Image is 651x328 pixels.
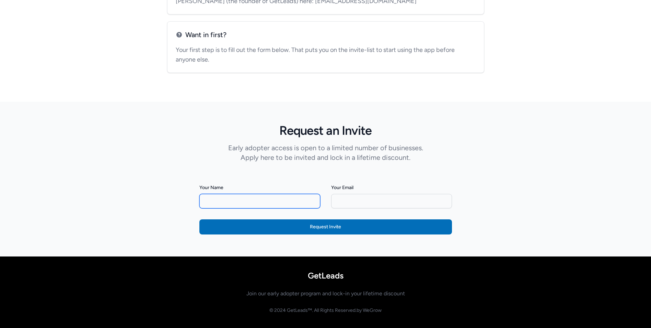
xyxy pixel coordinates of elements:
[269,307,382,313] span: © 2024 GetLeads™. All Rights Reserved.
[331,184,452,191] label: Your Email
[176,30,476,40] h3: Want in first?
[199,124,452,138] h2: Request an Invite
[199,184,320,191] label: Your Name
[199,219,452,234] button: Request Invite
[357,307,382,313] a: by WeGrow
[199,143,452,162] p: Early adopter access is open to a limited number of businesses. Apply here to be invited and lock...
[106,270,545,281] span: GetLeads
[176,45,476,64] p: Your first step is to fill out the form below. That puts you on the invite-list to start using th...
[106,289,545,298] p: Join our early adopter program and lock-in your lifetime discount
